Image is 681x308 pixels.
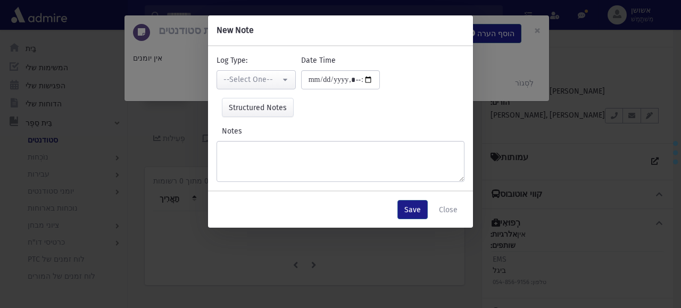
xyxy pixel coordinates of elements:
[223,74,280,85] div: --Select One--
[222,98,294,117] button: Structured Notes
[217,24,254,37] h6: New Note
[217,55,247,66] label: Log Type:
[301,55,336,66] label: Date Time
[217,70,296,89] button: --Select One--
